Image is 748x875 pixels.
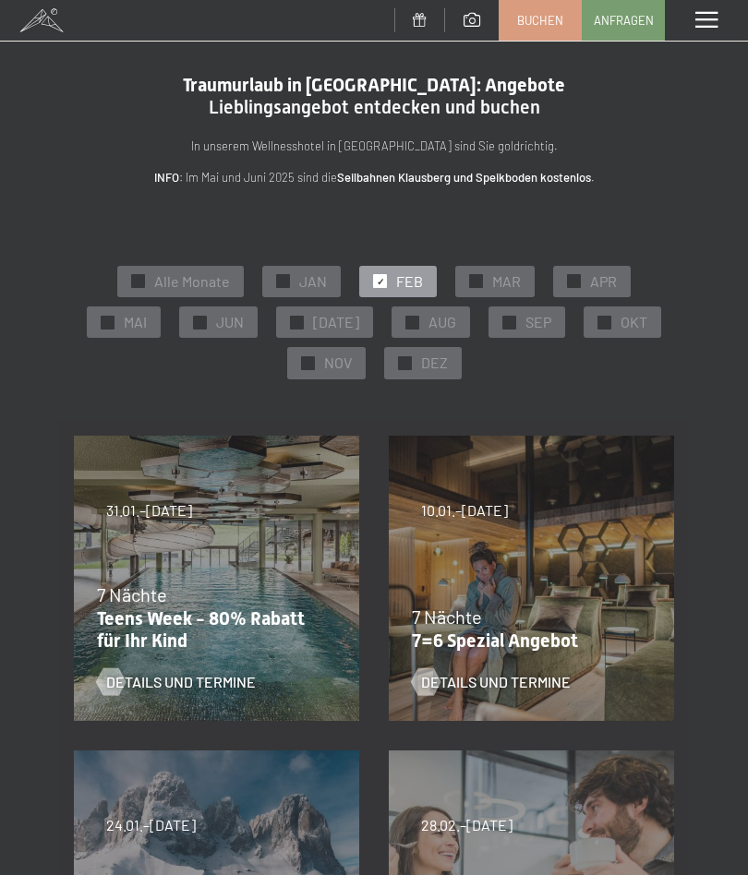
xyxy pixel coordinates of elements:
[583,1,664,40] a: Anfragen
[571,275,578,288] span: ✓
[304,357,311,370] span: ✓
[299,271,327,292] span: JAN
[428,312,456,332] span: AUG
[517,12,563,29] span: Buchen
[294,316,301,329] span: ✓
[421,500,508,521] span: 10.01.–[DATE]
[135,275,142,288] span: ✓
[594,12,654,29] span: Anfragen
[396,271,423,292] span: FEB
[337,170,591,185] strong: Seilbahnen Klausberg und Speikboden kostenlos
[506,316,513,329] span: ✓
[525,312,551,332] span: SEP
[74,137,674,156] p: In unserem Wellnesshotel in [GEOGRAPHIC_DATA] sind Sie goldrichtig.
[74,168,674,187] p: : Im Mai und Juni 2025 sind die .
[106,672,256,692] span: Details und Termine
[621,312,647,332] span: OKT
[421,672,571,692] span: Details und Termine
[421,353,448,373] span: DEZ
[412,605,482,628] span: 7 Nächte
[154,170,179,185] strong: INFO
[183,74,565,96] span: Traumurlaub in [GEOGRAPHIC_DATA]: Angebote
[280,275,287,288] span: ✓
[377,275,384,288] span: ✓
[412,629,642,652] p: 7=6 Spezial Angebot
[154,271,230,292] span: Alle Monate
[409,316,416,329] span: ✓
[106,815,196,835] span: 24.01.–[DATE]
[492,271,521,292] span: MAR
[500,1,581,40] a: Buchen
[197,316,204,329] span: ✓
[473,275,480,288] span: ✓
[97,672,256,692] a: Details und Termine
[421,815,513,835] span: 28.02.–[DATE]
[209,96,540,118] span: Lieblingsangebot entdecken und buchen
[401,357,408,370] span: ✓
[216,312,244,332] span: JUN
[104,316,112,329] span: ✓
[412,672,571,692] a: Details und Termine
[601,316,609,329] span: ✓
[324,353,352,373] span: NOV
[97,607,327,652] p: Teens Week - 80% Rabatt für Ihr Kind
[97,583,167,605] span: 7 Nächte
[106,500,192,521] span: 31.01.–[DATE]
[313,312,359,332] span: [DATE]
[590,271,617,292] span: APR
[124,312,147,332] span: MAI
